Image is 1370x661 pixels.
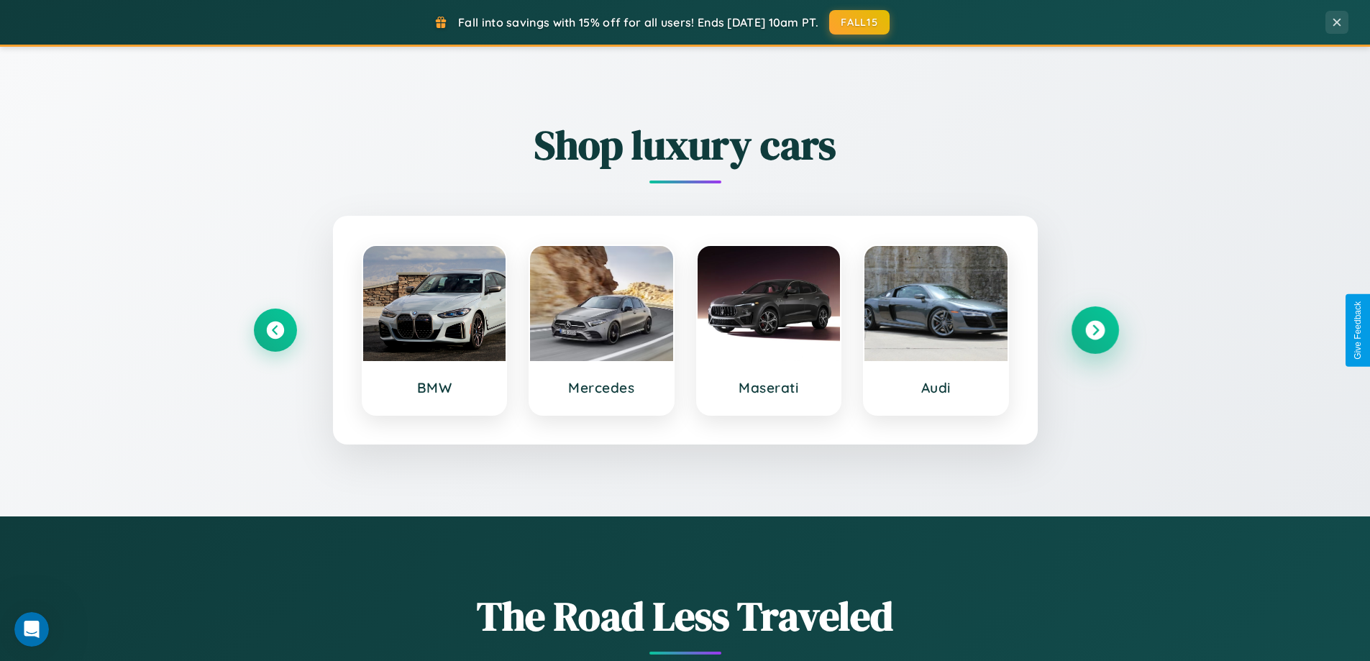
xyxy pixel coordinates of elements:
[254,588,1117,644] h1: The Road Less Traveled
[254,117,1117,173] h2: Shop luxury cars
[879,379,993,396] h3: Audi
[458,15,818,29] span: Fall into savings with 15% off for all users! Ends [DATE] 10am PT.
[829,10,890,35] button: FALL15
[14,612,49,647] iframe: Intercom live chat
[712,379,826,396] h3: Maserati
[378,379,492,396] h3: BMW
[544,379,659,396] h3: Mercedes
[1353,301,1363,360] div: Give Feedback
